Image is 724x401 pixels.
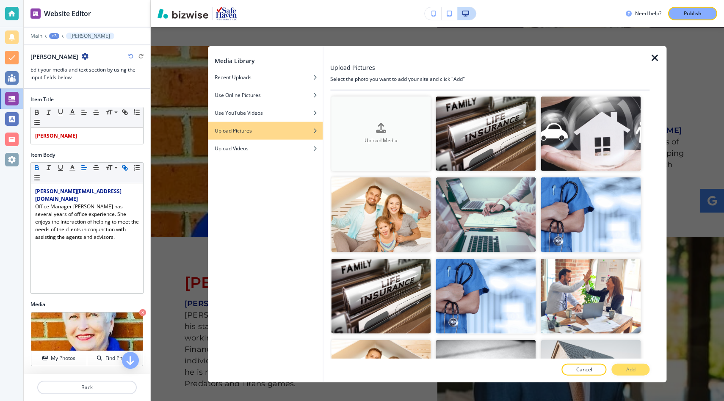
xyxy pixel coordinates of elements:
[35,203,139,241] p: Office Manager [PERSON_NAME] has several years of office experience. She enjoys the interaction o...
[208,104,323,122] button: Use YouTube Videos
[208,139,323,157] button: Upload Videos
[208,122,323,139] button: Upload Pictures
[37,381,137,394] button: Back
[35,188,122,202] a: [PERSON_NAME][EMAIL_ADDRESS][DOMAIN_NAME]
[38,384,136,391] p: Back
[215,91,261,99] h4: Use Online Pictures
[684,10,702,17] p: Publish
[576,366,592,373] p: Cancel
[215,109,263,116] h4: Use YouTube Videos
[30,52,78,61] h2: [PERSON_NAME]
[30,33,42,39] button: Main
[30,373,48,381] h2: Button
[30,151,55,159] h2: Item Body
[208,68,323,86] button: Recent Uploads
[331,96,431,171] button: Upload Media
[51,354,75,362] h4: My Photos
[30,312,144,367] div: My PhotosFind Photos
[49,33,59,39] button: +3
[562,364,607,376] button: Cancel
[87,351,143,366] button: Find Photos
[331,137,431,144] h4: Upload Media
[35,132,77,139] strong: [PERSON_NAME]
[330,75,649,83] h4: Select the photo you want to add your site and click "Add"
[105,354,133,362] h4: Find Photos
[215,144,249,152] h4: Upload Videos
[215,127,252,134] h4: Upload Pictures
[215,73,251,81] h4: Recent Uploads
[30,96,54,103] h2: Item Title
[330,63,375,72] h3: Upload Pictures
[31,351,87,366] button: My Photos
[158,8,208,19] img: Bizwise Logo
[30,66,144,81] h3: Edit your media and text section by using the input fields below
[66,33,114,39] button: [PERSON_NAME]
[70,33,110,39] p: [PERSON_NAME]
[635,10,661,17] h3: Need help?
[44,8,91,19] h2: Website Editor
[30,301,144,308] h2: Media
[215,56,255,65] h2: Media Library
[216,7,237,20] img: Your Logo
[30,8,41,19] img: editor icon
[668,7,717,20] button: Publish
[208,86,323,104] button: Use Online Pictures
